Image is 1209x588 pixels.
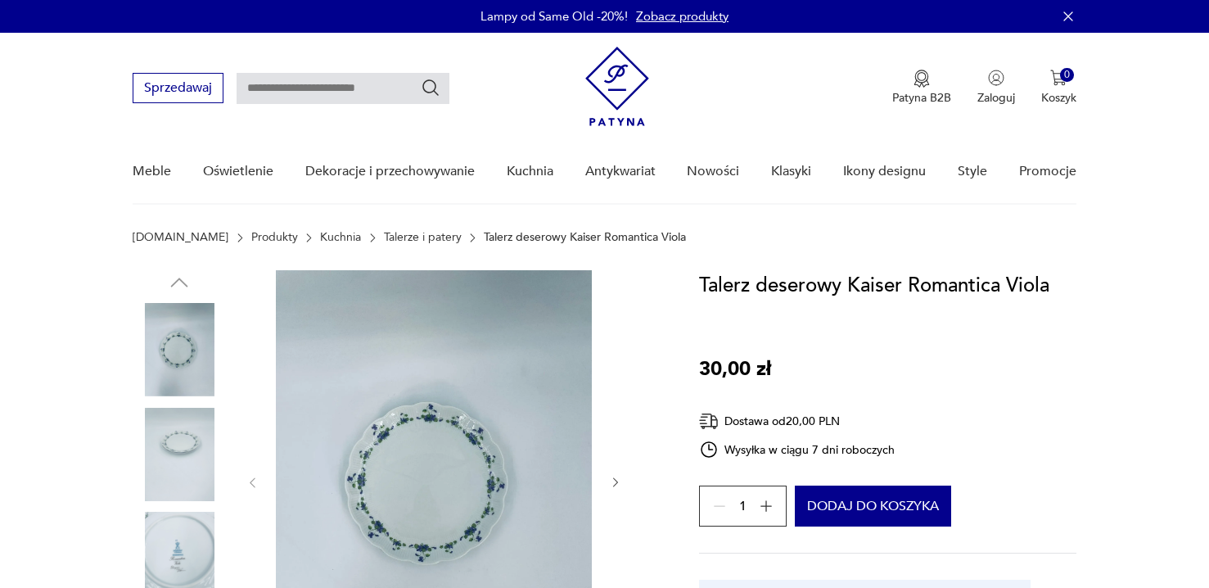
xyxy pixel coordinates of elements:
div: Dostawa od 20,00 PLN [699,411,895,432]
a: [DOMAIN_NAME] [133,231,228,244]
p: Patyna B2B [892,90,951,106]
a: Kuchnia [507,140,553,203]
img: Zdjęcie produktu Talerz deserowy Kaiser Romantica Viola [133,408,226,501]
img: Ikonka użytkownika [988,70,1004,86]
a: Klasyki [771,140,811,203]
img: Ikona koszyka [1050,70,1067,86]
a: Ikony designu [843,140,926,203]
button: Szukaj [421,78,440,97]
a: Antykwariat [585,140,656,203]
button: Patyna B2B [892,70,951,106]
img: Ikona dostawy [699,411,719,432]
div: 0 [1060,68,1074,82]
div: Wysyłka w ciągu 7 dni roboczych [699,440,895,459]
a: Sprzedawaj [133,84,223,95]
a: Nowości [687,140,739,203]
p: Zaloguj [977,90,1015,106]
img: Zdjęcie produktu Talerz deserowy Kaiser Romantica Viola [133,303,226,396]
p: Lampy od Same Old -20%! [480,8,628,25]
img: Patyna - sklep z meblami i dekoracjami vintage [585,47,649,126]
img: Ikona medalu [914,70,930,88]
a: Ikona medaluPatyna B2B [892,70,951,106]
a: Talerze i patery [384,231,462,244]
a: Produkty [251,231,298,244]
a: Kuchnia [320,231,361,244]
button: Zaloguj [977,70,1015,106]
p: Talerz deserowy Kaiser Romantica Viola [484,231,686,244]
button: Sprzedawaj [133,73,223,103]
p: Koszyk [1041,90,1076,106]
h1: Talerz deserowy Kaiser Romantica Viola [699,270,1049,301]
span: 1 [739,501,747,512]
button: 0Koszyk [1041,70,1076,106]
a: Meble [133,140,171,203]
button: Dodaj do koszyka [795,486,951,527]
a: Oświetlenie [203,140,273,203]
p: 30,00 zł [699,354,771,385]
a: Promocje [1019,140,1076,203]
a: Dekoracje i przechowywanie [305,140,475,203]
a: Style [958,140,987,203]
a: Zobacz produkty [636,8,729,25]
